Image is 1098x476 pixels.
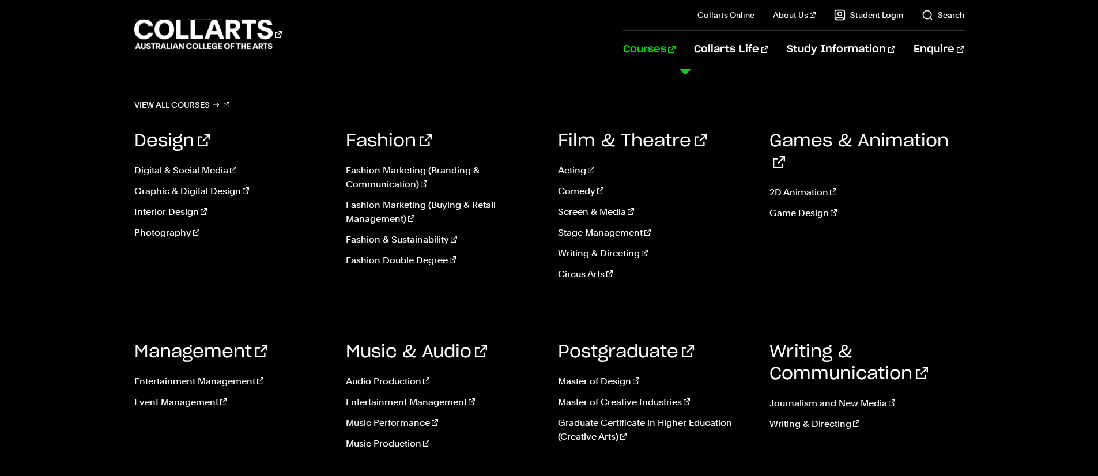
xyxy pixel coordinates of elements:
[134,133,210,150] a: Design
[558,343,694,361] a: Postgraduate
[346,375,541,388] a: Audio Production
[558,416,753,444] a: Graduate Certificate in Higher Education (Creative Arts)
[769,186,964,199] a: 2D Animation
[134,164,329,177] a: Digital & Social Media
[346,233,541,247] a: Fashion & Sustainability
[834,9,903,21] a: Student Login
[346,437,541,451] a: Music Production
[769,417,964,431] a: Writing & Directing
[697,9,754,21] a: Collarts Online
[558,375,753,388] a: Master of Design
[558,395,753,409] a: Master of Creative Industries
[134,343,267,361] a: Management
[346,343,487,361] a: Music & Audio
[346,164,541,191] a: Fashion Marketing (Branding & Communication)
[558,267,753,281] a: Circus Arts
[694,31,768,69] a: Collarts Life
[134,18,282,51] div: Go to homepage
[346,416,541,430] a: Music Performance
[787,31,895,69] a: Study Information
[134,226,329,240] a: Photography
[558,184,753,198] a: Comedy
[346,198,541,226] a: Fashion Marketing (Buying & Retail Management)
[134,184,329,198] a: Graphic & Digital Design
[623,31,676,69] a: Courses
[134,205,329,219] a: Interior Design
[558,247,753,260] a: Writing & Directing
[773,9,816,21] a: About Us
[769,133,949,172] a: Games & Animation
[558,133,707,150] a: Film & Theatre
[346,395,541,409] a: Entertainment Management
[134,97,230,113] a: View all courses
[769,396,964,410] a: Journalism and New Media
[558,205,753,219] a: Screen & Media
[558,226,753,240] a: Stage Management
[769,206,964,220] a: Game Design
[769,343,928,383] a: Writing & Communication
[346,133,432,150] a: Fashion
[558,164,753,177] a: Acting
[134,375,329,388] a: Entertainment Management
[914,31,964,69] a: Enquire
[346,254,541,267] a: Fashion Double Degree
[922,9,964,21] a: Search
[134,395,329,409] a: Event Management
